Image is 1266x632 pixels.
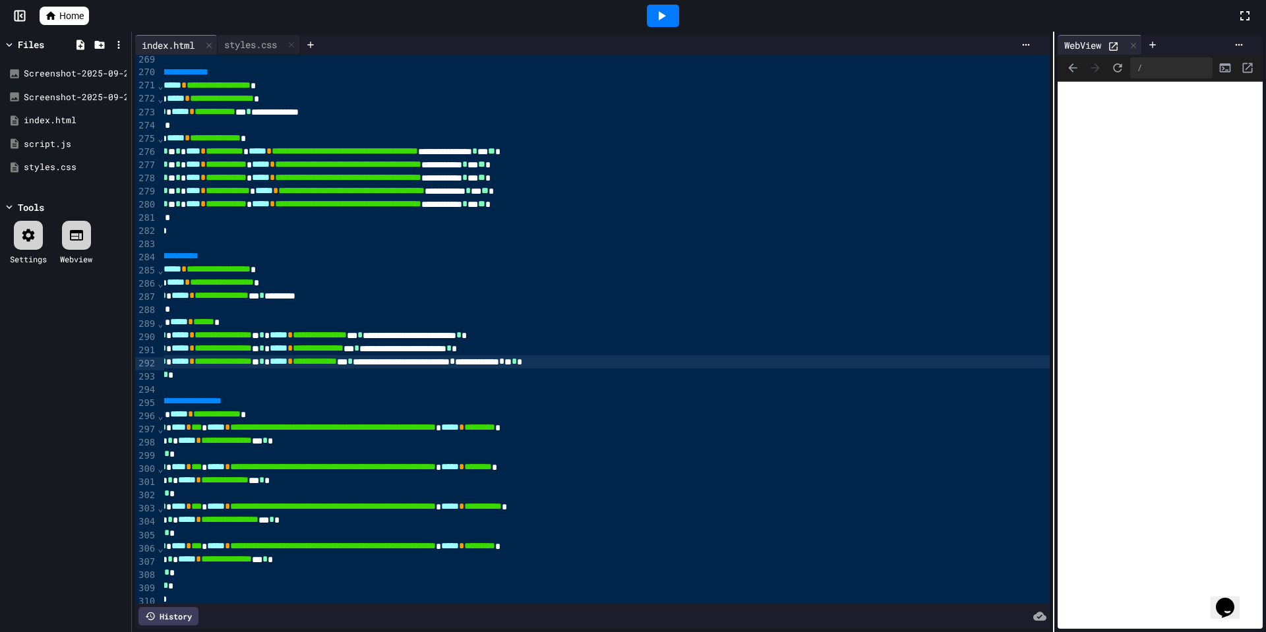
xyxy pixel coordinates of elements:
[10,253,47,265] div: Settings
[24,161,127,174] div: styles.css
[24,91,127,104] div: Screenshot-2025-09-24-2.58.33-PM.png
[24,138,127,151] div: script.js
[40,7,89,25] a: Home
[60,253,92,265] div: Webview
[1211,579,1253,619] iframe: chat widget
[59,9,84,22] span: Home
[24,114,127,127] div: index.html
[18,38,44,51] div: Files
[24,67,127,80] div: Screenshot-2025-09-24-2.58.33-PM-removebg-preview.png
[18,200,44,214] div: Tools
